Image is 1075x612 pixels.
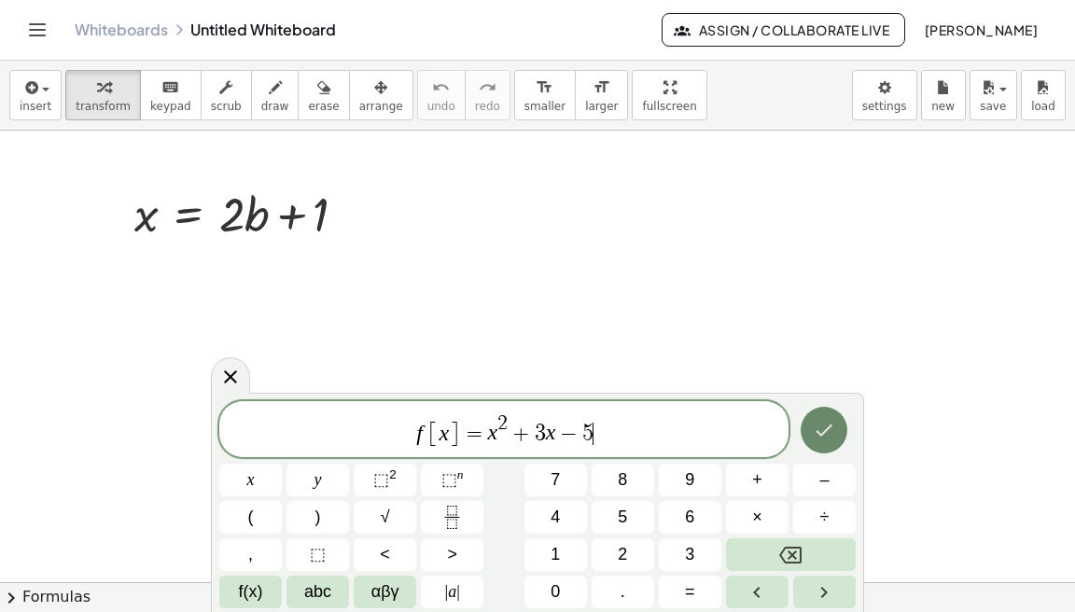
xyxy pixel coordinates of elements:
span: [PERSON_NAME] [924,21,1038,38]
span: . [621,579,625,605]
button: Divide [793,501,856,534]
button: fullscreen [632,70,706,120]
span: x [247,467,255,493]
span: 9 [685,467,694,493]
span: 1 [551,542,560,567]
button: Square root [354,501,416,534]
span: ⬚ [441,470,457,489]
span: ÷ [820,505,830,530]
var: x [488,421,498,445]
button: Functions [219,576,282,608]
button: 3 [659,538,721,571]
span: 5 [582,423,593,445]
button: Placeholder [286,538,349,571]
span: insert [20,100,51,113]
button: ) [286,501,349,534]
i: format_size [536,76,553,99]
button: scrub [201,70,252,120]
span: √ [381,505,390,530]
button: 4 [524,501,587,534]
var: x [546,421,556,445]
button: Plus [726,464,789,496]
span: ) [315,505,321,530]
span: | [456,582,460,601]
i: format_size [593,76,610,99]
button: arrange [349,70,413,120]
span: fullscreen [642,100,696,113]
span: < [380,542,390,567]
button: 2 [592,538,654,571]
span: + [508,423,535,445]
button: redoredo [465,70,510,120]
button: y [286,464,349,496]
span: ( [248,505,254,530]
span: – [819,467,829,493]
button: Backspace [726,538,856,571]
button: Times [726,501,789,534]
button: 6 [659,501,721,534]
span: 5 [618,505,627,530]
span: 4 [551,505,560,530]
button: , [219,538,282,571]
button: load [1021,70,1066,120]
span: ⬚ [373,470,389,489]
span: erase [308,100,339,113]
span: 2 [497,413,508,434]
button: Superscript [421,464,483,496]
button: 1 [524,538,587,571]
span: ⬚ [310,542,326,567]
i: redo [479,76,496,99]
button: Done [801,407,847,453]
button: x [219,464,282,496]
button: save [970,70,1017,120]
span: αβγ [371,579,399,605]
button: Left arrow [726,576,789,608]
span: , [248,542,253,567]
button: Assign / Collaborate Live [662,13,905,47]
span: scrub [211,100,242,113]
span: smaller [524,100,565,113]
span: 0 [551,579,560,605]
var: x [440,421,450,445]
span: load [1031,100,1055,113]
i: undo [432,76,450,99]
span: Assign / Collaborate Live [677,21,889,38]
sup: n [457,467,464,481]
button: format_sizesmaller [514,70,576,120]
button: 5 [592,501,654,534]
span: ​ [593,423,593,445]
button: Equals [659,576,721,608]
span: keypad [150,100,191,113]
span: redo [475,100,500,113]
span: undo [427,100,455,113]
button: Squared [354,464,416,496]
button: ( [219,501,282,534]
button: 9 [659,464,721,496]
i: keyboard [161,76,179,99]
span: arrange [359,100,403,113]
button: Minus [793,464,856,496]
span: − [555,423,582,445]
span: 6 [685,505,694,530]
span: + [752,467,762,493]
span: a [445,579,460,605]
span: f(x) [239,579,263,605]
button: draw [251,70,300,120]
span: transform [76,100,131,113]
button: Greek alphabet [354,576,416,608]
span: | [445,582,449,601]
span: ] [449,420,461,447]
button: Right arrow [793,576,856,608]
button: format_sizelarger [575,70,628,120]
span: 3 [685,542,694,567]
button: undoundo [417,70,466,120]
span: abc [304,579,331,605]
span: new [931,100,955,113]
span: draw [261,100,289,113]
button: keyboardkeypad [140,70,202,120]
button: Alphabet [286,576,349,608]
button: insert [9,70,62,120]
button: 7 [524,464,587,496]
span: larger [585,100,618,113]
span: 2 [618,542,627,567]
